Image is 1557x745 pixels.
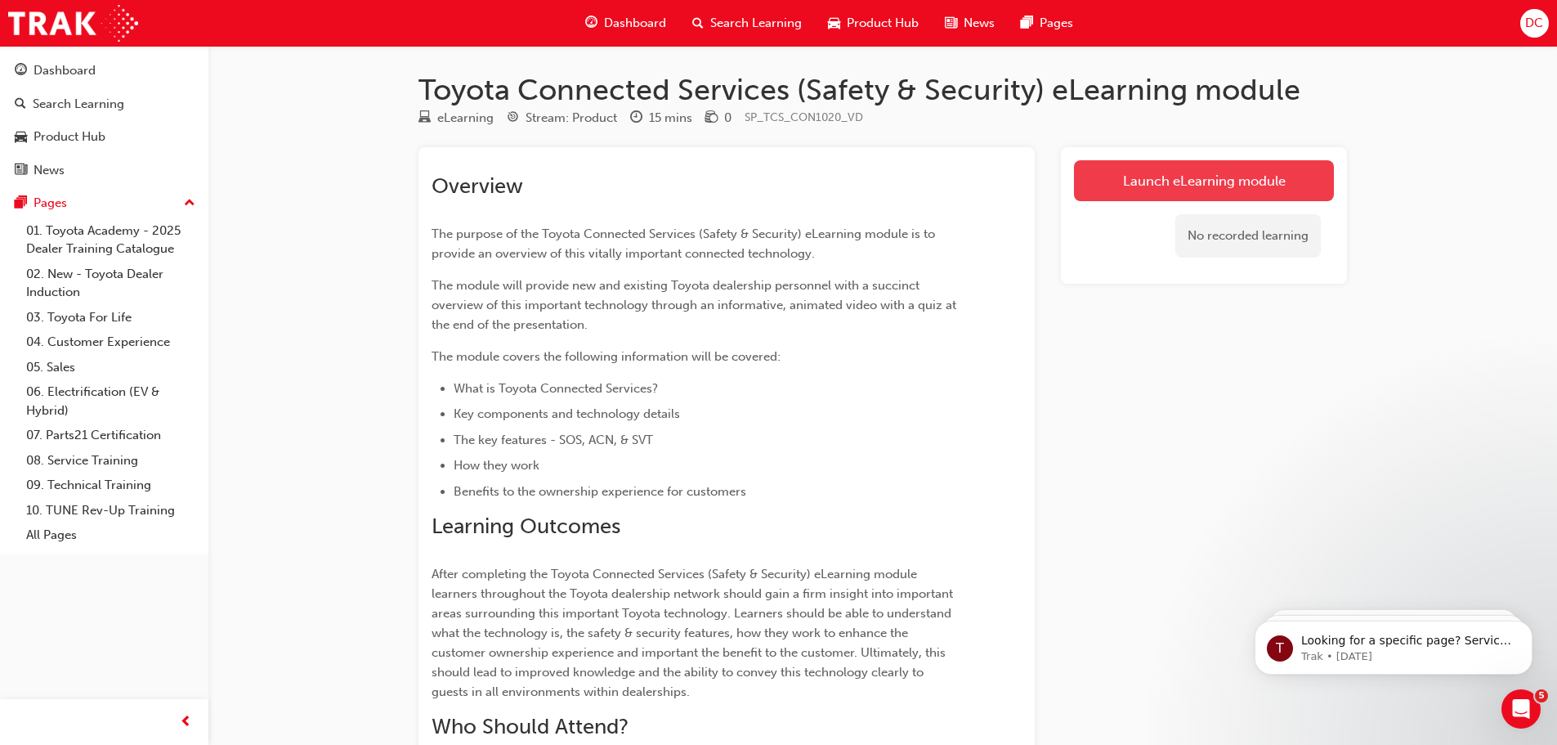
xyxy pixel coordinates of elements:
[15,64,27,79] span: guage-icon
[20,355,202,380] a: 05. Sales
[1074,160,1334,201] a: Launch eLearning module
[15,164,27,178] span: news-icon
[454,484,746,499] span: Benefits to the ownership experience for customers
[15,196,27,211] span: pages-icon
[7,52,202,188] button: DashboardSearch LearningProduct HubNews
[1040,14,1073,33] span: Pages
[1175,214,1321,258] div: No recorded learning
[20,523,202,548] a: All Pages
[705,111,718,126] span: money-icon
[20,448,202,473] a: 08. Service Training
[20,218,202,262] a: 01. Toyota Academy - 2025 Dealer Training Catalogue
[585,13,597,34] span: guage-icon
[630,108,692,128] div: Duration
[1525,14,1543,33] span: DC
[454,433,653,447] span: The key features - SOS, ACN, & SVT
[20,423,202,448] a: 07. Parts21 Certification
[526,109,617,128] div: Stream: Product
[432,714,629,739] span: Who Should Attend?
[454,458,539,473] span: How they work
[34,128,105,146] div: Product Hub
[1021,13,1033,34] span: pages-icon
[432,227,938,261] span: The purpose of the Toyota Connected Services (Safety & Security) eLearning module is to provide a...
[1501,689,1541,729] iframe: Intercom live chat
[20,498,202,523] a: 10. TUNE Rev-Up Training
[7,122,202,152] a: Product Hub
[437,109,494,128] div: eLearning
[432,173,523,199] span: Overview
[432,514,620,539] span: Learning Outcomes
[7,188,202,218] button: Pages
[418,72,1347,108] h1: Toyota Connected Services (Safety & Security) eLearning module
[945,13,957,34] span: news-icon
[20,262,202,305] a: 02. New - Toyota Dealer Induction
[932,7,1008,40] a: news-iconNews
[20,473,202,498] a: 09. Technical Training
[33,95,124,114] div: Search Learning
[180,712,192,733] span: prev-icon
[20,305,202,330] a: 03. Toyota For Life
[15,97,26,112] span: search-icon
[1008,7,1086,40] a: pages-iconPages
[1230,586,1557,701] iframe: Intercom notifications message
[34,161,65,180] div: News
[745,110,863,124] span: Learning resource code
[454,406,680,421] span: Key components and technology details
[7,89,202,119] a: Search Learning
[1535,689,1548,702] span: 5
[649,109,692,128] div: 15 mins
[724,109,732,128] div: 0
[184,193,195,214] span: up-icon
[20,330,202,355] a: 04. Customer Experience
[692,13,704,34] span: search-icon
[432,567,956,699] span: After completing the Toyota Connected Services (Safety & Security) eLearning module learners thro...
[705,108,732,128] div: Price
[630,111,642,126] span: clock-icon
[828,13,840,34] span: car-icon
[7,56,202,86] a: Dashboard
[7,155,202,186] a: News
[507,111,519,126] span: target-icon
[418,111,431,126] span: learningResourceType_ELEARNING-icon
[454,381,658,396] span: What is Toyota Connected Services?
[572,7,679,40] a: guage-iconDashboard
[847,14,919,33] span: Product Hub
[964,14,995,33] span: News
[432,349,781,364] span: The module covers the following information will be covered:
[710,14,802,33] span: Search Learning
[8,5,138,42] img: Trak
[20,379,202,423] a: 06. Electrification (EV & Hybrid)
[34,194,67,213] div: Pages
[15,130,27,145] span: car-icon
[432,278,960,332] span: The module will provide new and existing Toyota dealership personnel with a succinct overview of ...
[815,7,932,40] a: car-iconProduct Hub
[418,108,494,128] div: Type
[1520,9,1549,38] button: DC
[507,108,617,128] div: Stream
[604,14,666,33] span: Dashboard
[34,61,96,80] div: Dashboard
[679,7,815,40] a: search-iconSearch Learning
